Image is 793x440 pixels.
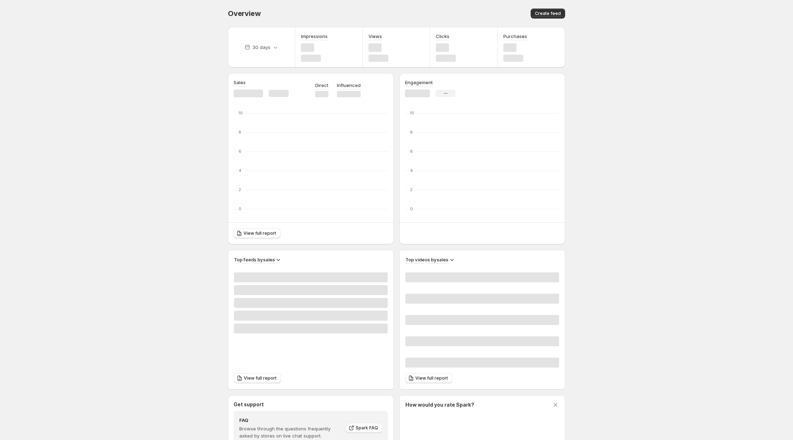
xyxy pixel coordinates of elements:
[405,373,452,383] a: View full report
[503,33,527,40] h3: Purchases
[410,110,414,115] text: 10
[239,130,241,135] text: 8
[410,187,412,192] text: 2
[239,168,241,173] text: 4
[239,187,241,192] text: 2
[410,149,413,154] text: 6
[234,373,281,383] a: View full report
[410,206,413,211] text: 0
[239,206,241,211] text: 0
[346,423,382,433] a: Spark FAQ
[301,33,328,40] h3: Impressions
[239,110,243,115] text: 10
[337,82,361,89] p: Influenced
[415,375,448,381] span: View full report
[368,33,382,40] h3: Views
[535,11,561,16] span: Create feed
[315,82,328,89] p: Direct
[410,130,413,135] text: 8
[356,425,378,431] span: Spark FAQ
[405,256,448,263] h3: Top videos by sales
[244,230,276,236] span: View full report
[234,401,264,408] h3: Get support
[228,9,261,18] span: Overview
[239,149,241,154] text: 6
[239,417,341,424] h4: FAQ
[234,228,280,238] a: View full report
[239,425,341,439] p: Browse through the questions frequently asked by stores on live chat support.
[410,168,413,173] text: 4
[405,79,433,86] h3: Engagement
[244,375,277,381] span: View full report
[405,401,474,408] h3: How would you rate Spark?
[531,9,565,18] button: Create feed
[252,44,270,51] p: 30 days
[234,79,246,86] h3: Sales
[436,33,449,40] h3: Clicks
[234,256,275,263] h3: Top feeds by sales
